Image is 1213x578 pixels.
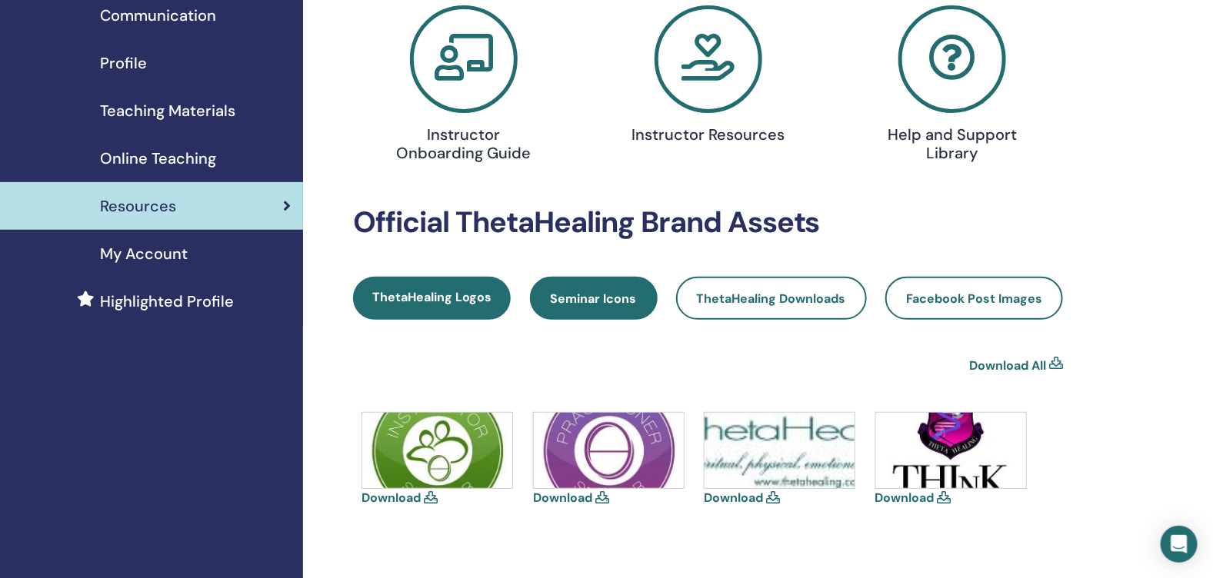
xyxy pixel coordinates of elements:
a: Download [875,490,935,506]
a: Download All [969,357,1046,375]
span: Resources [100,194,176,218]
a: ThetaHealing Downloads [676,277,867,320]
a: Download [362,490,421,506]
img: icons-practitioner.jpg [534,413,684,488]
span: Teaching Materials [100,99,235,122]
img: think-shield.jpg [876,413,1026,488]
h4: Instructor Resources [629,125,788,144]
a: Download [704,490,763,506]
h2: Official ThetaHealing Brand Assets [353,205,1063,241]
span: ThetaHealing Downloads [697,291,846,307]
span: Communication [100,4,216,27]
span: Profile [100,51,147,75]
span: Highlighted Profile [100,290,234,313]
a: Instructor Resources [595,5,821,150]
a: Facebook Post Images [885,277,1063,320]
img: thetahealing-logo-a-copy.jpg [705,413,855,488]
h4: Help and Support Library [873,125,1031,162]
span: ThetaHealing Logos [372,289,492,305]
div: Open Intercom Messenger [1161,526,1198,563]
span: My Account [100,242,188,265]
a: Instructor Onboarding Guide [351,5,577,168]
a: Help and Support Library [839,5,1065,168]
a: Download [533,490,592,506]
span: Facebook Post Images [906,291,1042,307]
img: icons-instructor.jpg [362,413,512,488]
span: Seminar Icons [551,291,637,307]
a: Seminar Icons [530,277,658,320]
h4: Instructor Onboarding Guide [385,125,543,162]
a: ThetaHealing Logos [353,277,511,320]
span: Online Teaching [100,147,216,170]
